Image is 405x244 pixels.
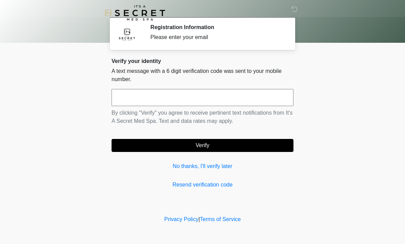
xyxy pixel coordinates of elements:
[112,109,293,125] p: By clicking "Verify" you agree to receive pertinent text notifications from It's A Secret Med Spa...
[105,5,165,21] img: It's A Secret Med Spa Logo
[198,216,200,222] a: |
[112,67,293,84] p: A text message with a 6 digit verification code was sent to your mobile number.
[112,162,293,170] a: No thanks, I'll verify later
[150,24,283,30] h2: Registration Information
[164,216,199,222] a: Privacy Policy
[112,181,293,189] a: Resend verification code
[200,216,241,222] a: Terms of Service
[150,33,283,41] div: Please enter your email
[117,24,137,44] img: Agent Avatar
[112,58,293,64] h2: Verify your identity
[112,139,293,152] button: Verify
